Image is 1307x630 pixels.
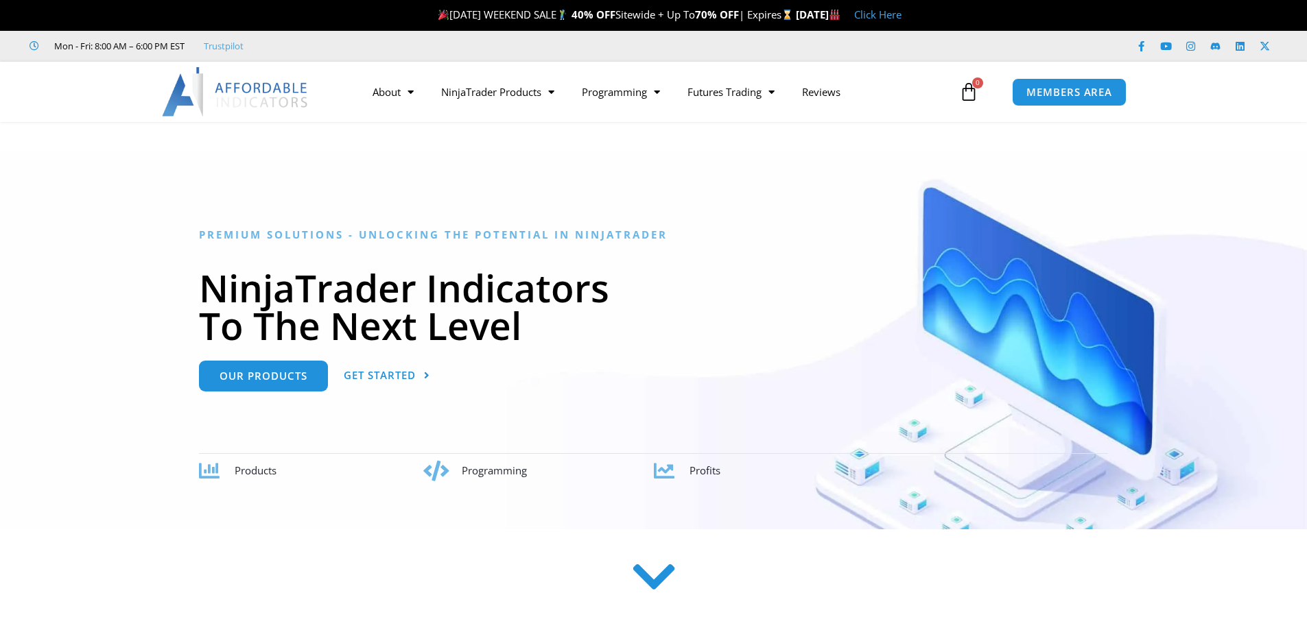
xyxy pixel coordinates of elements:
[568,76,674,108] a: Programming
[162,67,309,117] img: LogoAI | Affordable Indicators – NinjaTrader
[235,463,276,477] span: Products
[438,10,449,20] img: 🎉
[1026,87,1112,97] span: MEMBERS AREA
[557,10,567,20] img: 🏌️‍♂️
[344,361,430,391] a: Get Started
[199,361,328,391] a: Our Products
[204,38,244,54] a: Trustpilot
[344,370,416,380] span: Get Started
[435,8,795,21] span: [DATE] WEEKEND SALE Sitewide + Up To | Expires
[462,463,527,477] span: Programming
[359,76,956,108] nav: Menu
[939,72,999,112] a: 0
[359,76,427,108] a: About
[51,38,185,54] span: Mon - Fri: 8:00 AM – 6:00 PM EST
[972,77,983,88] span: 0
[427,76,568,108] a: NinjaTrader Products
[199,269,1108,344] h1: NinjaTrader Indicators To The Next Level
[829,10,840,20] img: 🏭
[199,228,1108,241] h6: Premium Solutions - Unlocking the Potential in NinjaTrader
[854,8,902,21] a: Click Here
[695,8,739,21] strong: 70% OFF
[690,463,720,477] span: Profits
[220,371,307,381] span: Our Products
[1012,78,1127,106] a: MEMBERS AREA
[782,10,792,20] img: ⌛
[788,76,854,108] a: Reviews
[572,8,615,21] strong: 40% OFF
[674,76,788,108] a: Futures Trading
[796,8,840,21] strong: [DATE]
